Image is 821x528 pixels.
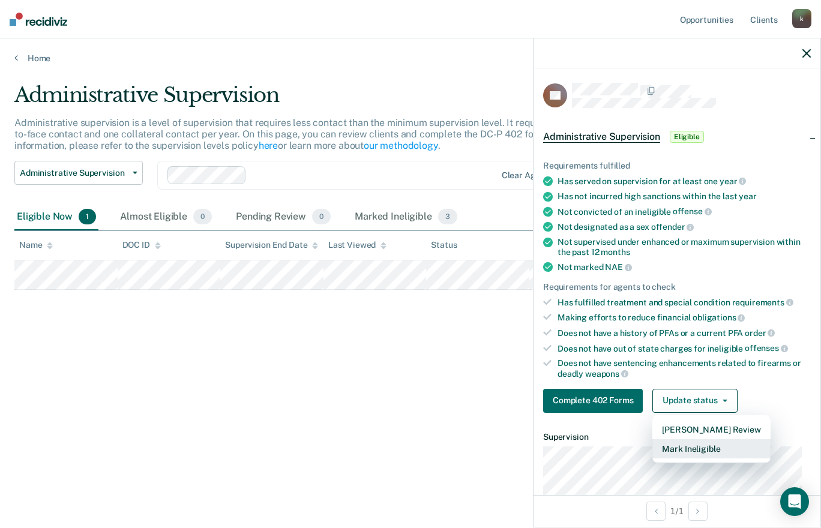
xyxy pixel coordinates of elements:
span: months [601,247,630,257]
div: Requirements fulfilled [543,161,811,171]
div: Does not have out of state charges for ineligible [558,343,811,354]
div: DOC ID [122,240,161,250]
span: offender [651,222,694,232]
div: Does not have a history of PFAs or a current PFA order [558,328,811,338]
div: Eligible Now [14,204,98,230]
div: k [792,9,811,28]
span: 0 [312,209,331,224]
div: Does not have sentencing enhancements related to firearms or deadly [558,358,811,379]
span: Administrative Supervision [20,168,128,178]
button: Previous Opportunity [646,502,666,521]
div: Not designated as a sex [558,221,811,232]
a: our methodology [364,140,438,151]
button: Complete 402 Forms [543,389,643,413]
button: Next Opportunity [688,502,708,521]
span: weapons [585,369,628,379]
div: Has fulfilled treatment and special condition [558,297,811,308]
div: Open Intercom Messenger [780,487,809,516]
div: Administrative SupervisionEligible [534,118,820,156]
span: Administrative Supervision [543,131,660,143]
span: 0 [193,209,212,224]
span: NAE [605,262,631,272]
div: Has not incurred high sanctions within the last [558,191,811,202]
a: Home [14,53,807,64]
span: Eligible [670,131,704,143]
button: Mark Ineligible [652,439,770,458]
span: year [739,191,756,201]
div: Last Viewed [328,240,386,250]
div: Administrative Supervision [14,83,630,117]
div: 1 / 1 [534,495,820,527]
button: [PERSON_NAME] Review [652,420,770,439]
button: Update status [652,389,737,413]
div: Has served on supervision for at least one [558,176,811,187]
div: Supervision End Date [225,240,318,250]
div: Requirements for agents to check [543,282,811,292]
div: Making efforts to reduce financial [558,312,811,323]
div: Almost Eligible [118,204,214,230]
a: Navigate to form link [543,389,648,413]
div: Not convicted of an ineligible [558,206,811,217]
p: Administrative supervision is a level of supervision that requires less contact than the minimum ... [14,117,630,151]
span: year [720,176,746,186]
span: requirements [732,298,793,307]
span: offenses [745,343,788,353]
span: obligations [693,313,745,322]
div: Name [19,240,53,250]
div: Not supervised under enhanced or maximum supervision within the past 12 [558,237,811,257]
div: Marked Ineligible [352,204,460,230]
span: offense [673,206,712,216]
span: 1 [79,209,96,224]
span: 3 [438,209,457,224]
div: Clear agents [502,170,553,181]
a: here [259,140,278,151]
dt: Supervision [543,432,811,442]
div: Pending Review [233,204,333,230]
div: Status [431,240,457,250]
img: Recidiviz [10,13,67,26]
div: Not marked [558,262,811,272]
